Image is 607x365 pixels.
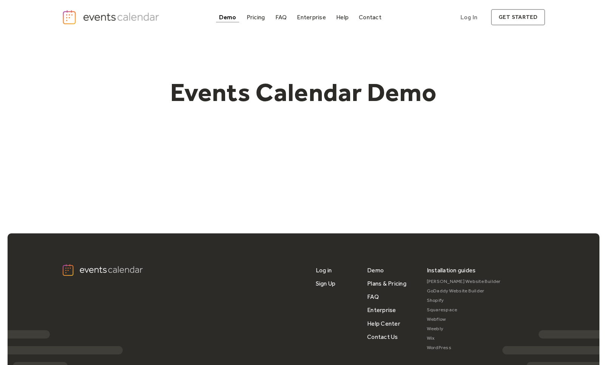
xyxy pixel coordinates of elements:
a: GoDaddy Website Builder [427,286,501,296]
div: Pricing [247,15,265,19]
a: Pricing [244,12,268,22]
div: FAQ [275,15,287,19]
a: get started [491,9,545,25]
a: Demo [216,12,239,22]
a: Wix [427,334,501,343]
a: home [62,9,162,25]
a: FAQ [367,290,379,303]
div: Help [336,15,349,19]
div: Installation guides [427,264,476,277]
a: Weebly [427,324,501,334]
a: Contact Us [367,330,398,343]
a: FAQ [272,12,290,22]
a: Enterprise [294,12,329,22]
a: Demo [367,264,384,277]
a: Log In [453,9,485,25]
a: WordPress [427,343,501,353]
div: Demo [219,15,236,19]
a: Shopify [427,296,501,305]
div: Contact [359,15,381,19]
div: Enterprise [297,15,326,19]
a: Squarespace [427,305,501,315]
a: Help [333,12,352,22]
a: Enterprise [367,303,396,317]
a: Sign Up [316,277,336,290]
a: Plans & Pricing [367,277,406,290]
a: Webflow [427,315,501,324]
h1: Events Calendar Demo [159,77,449,108]
a: [PERSON_NAME] Website Builder [427,277,501,286]
a: Help Center [367,317,400,330]
a: Log in [316,264,332,277]
a: Contact [356,12,385,22]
